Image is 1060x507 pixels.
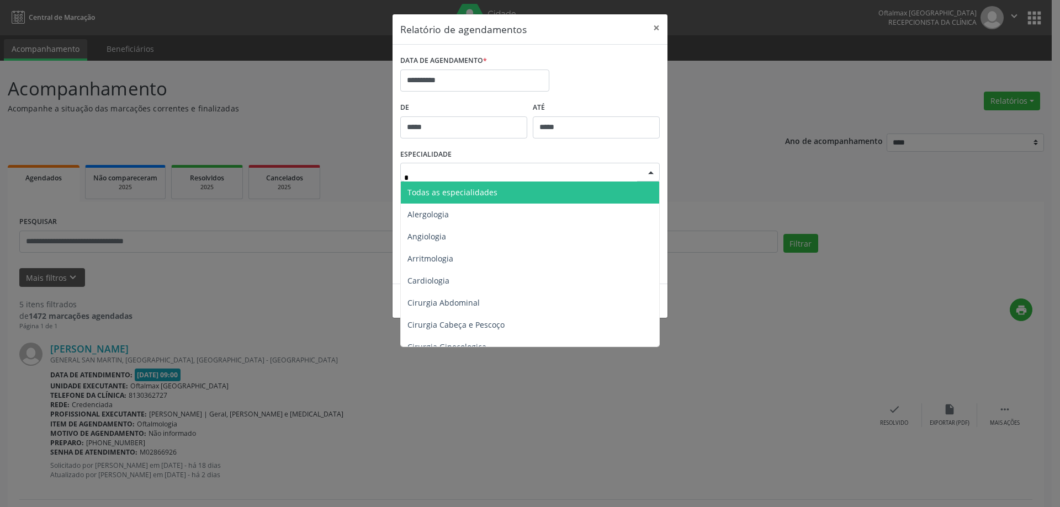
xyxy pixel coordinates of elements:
span: Arritmologia [407,253,453,264]
label: De [400,99,527,116]
label: ESPECIALIDADE [400,146,452,163]
span: Cirurgia Cabeça e Pescoço [407,319,505,330]
label: DATA DE AGENDAMENTO [400,52,487,70]
label: ATÉ [533,99,660,116]
button: Close [645,14,667,41]
span: Cardiologia [407,275,449,286]
span: Cirurgia Abdominal [407,297,480,308]
span: Cirurgia Ginecologica [407,341,486,352]
h5: Relatório de agendamentos [400,22,527,36]
span: Alergologia [407,209,449,220]
span: Angiologia [407,231,446,242]
span: Todas as especialidades [407,187,497,198]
